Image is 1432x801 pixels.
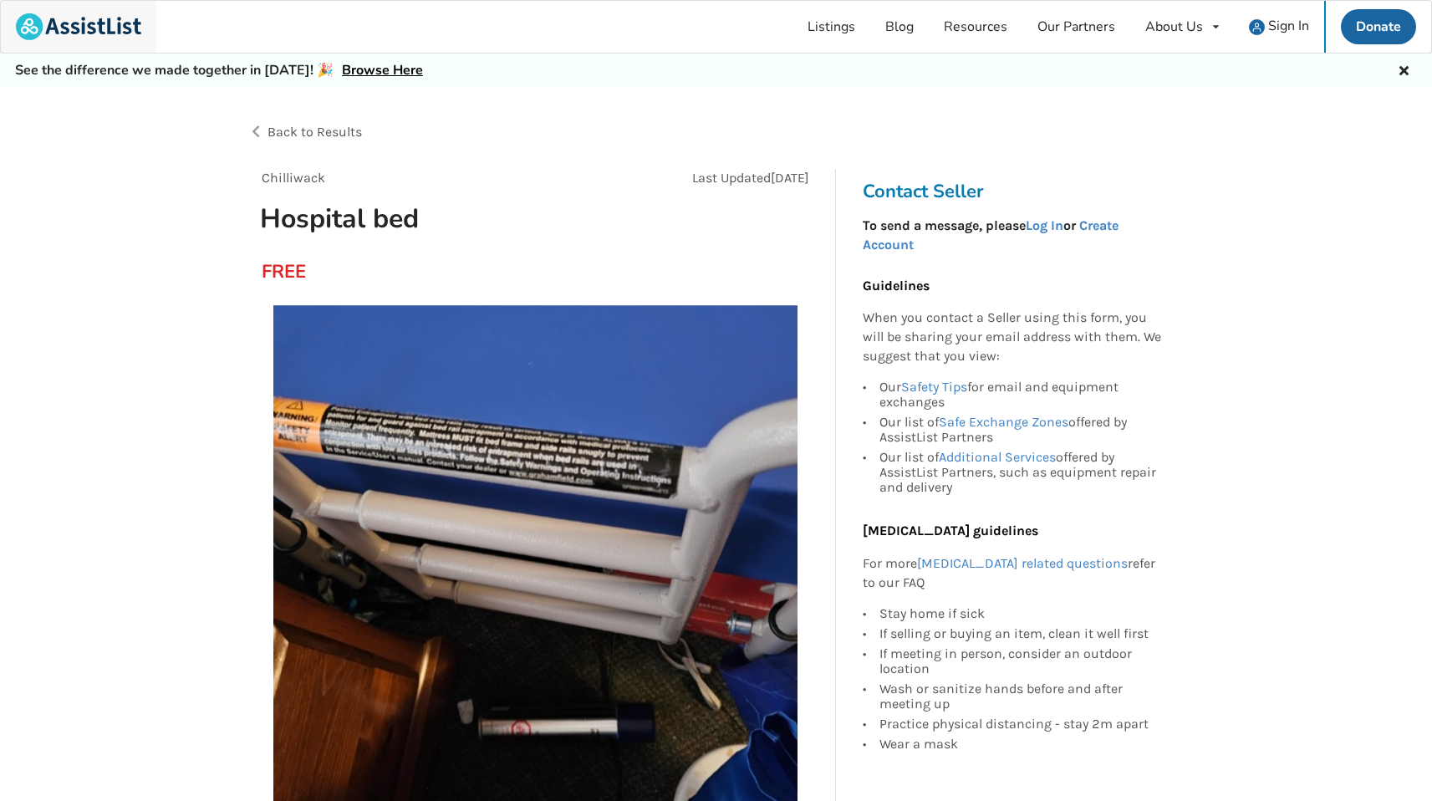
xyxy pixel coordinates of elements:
div: Wear a mask [879,734,1162,752]
div: FREE [262,260,271,283]
strong: To send a message, please or [863,217,1119,253]
a: Blog [870,1,929,53]
div: Practice physical distancing - stay 2m apart [879,714,1162,734]
h1: Hospital bed [247,202,642,236]
a: Additional Services [939,449,1056,465]
p: For more refer to our FAQ [863,554,1162,593]
span: Last Updated [692,170,771,186]
a: Safety Tips [901,379,967,395]
a: [MEDICAL_DATA] related questions [917,555,1128,571]
span: [DATE] [771,170,809,186]
a: Donate [1341,9,1416,44]
a: Log In [1026,217,1063,233]
div: Our for email and equipment exchanges [879,380,1162,412]
span: Back to Results [268,124,362,140]
b: Guidelines [863,278,930,293]
div: Wash or sanitize hands before and after meeting up [879,679,1162,714]
div: About Us [1145,20,1203,33]
h5: See the difference we made together in [DATE]! 🎉 [15,62,423,79]
a: Browse Here [342,61,423,79]
span: Sign In [1268,17,1309,35]
div: Our list of offered by AssistList Partners [879,412,1162,447]
a: Resources [929,1,1022,53]
img: assistlist-logo [16,13,141,40]
a: Listings [792,1,870,53]
div: Stay home if sick [879,606,1162,624]
div: If selling or buying an item, clean it well first [879,624,1162,644]
span: Chilliwack [262,170,325,186]
div: If meeting in person, consider an outdoor location [879,644,1162,679]
img: user icon [1249,19,1265,35]
a: Safe Exchange Zones [939,414,1068,430]
h3: Contact Seller [863,180,1170,203]
a: Create Account [863,217,1119,253]
a: user icon Sign In [1234,1,1324,53]
p: When you contact a Seller using this form, you will be sharing your email address with them. We s... [863,309,1162,366]
b: [MEDICAL_DATA] guidelines [863,523,1038,538]
div: Our list of offered by AssistList Partners, such as equipment repair and delivery [879,447,1162,495]
a: Our Partners [1022,1,1130,53]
